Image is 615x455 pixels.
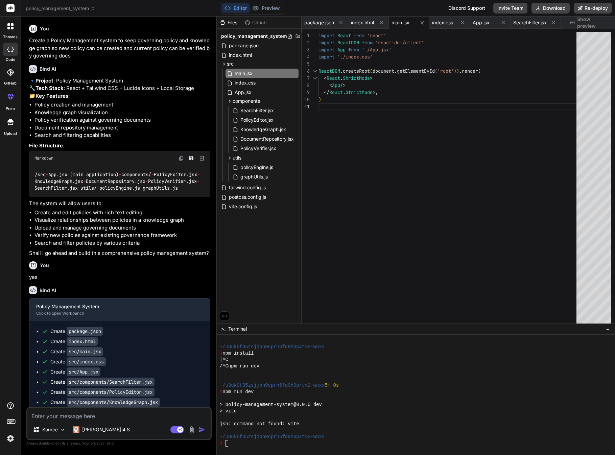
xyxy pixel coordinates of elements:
[493,3,527,14] button: Invite Team
[606,326,610,332] span: −
[370,68,373,74] span: (
[234,79,256,87] span: index.css
[40,66,56,72] h6: Bind AI
[29,249,210,257] p: Shall I go ahead and build this comprehensive policy management system?
[34,131,210,139] li: Search and filtering capabilities
[367,32,386,39] span: 'react'
[564,19,597,26] span: PolicyEditor.jsx
[373,89,378,95] span: >,
[444,3,489,14] div: Discord Support
[227,61,234,67] span: src
[78,185,80,191] span: -
[40,262,49,269] h6: You
[50,368,100,375] div: Create
[318,54,335,60] span: import
[302,53,310,61] div: 4
[373,68,394,74] span: document
[302,32,310,39] div: 1
[456,68,459,74] span: )
[220,434,325,440] span: ~/u3uk0f35zsjjbn9cprh6fq9h0p4tm2-wnxx
[29,298,199,321] button: Policy Management SystemClick to open Workbench
[240,116,274,124] span: PolicyEditor.jsx
[233,98,260,104] span: components
[29,273,210,281] p: yes
[29,77,210,100] p: 🔹 : Policy Management System 🔧 : React + Tailwind CSS + Lucide Icons + Local Storage 📁 :
[4,131,17,137] label: Upload
[67,398,160,407] code: src/components/KnowledgeGraph.jsx
[302,68,310,75] div: 6
[221,33,287,40] span: policy_management_system
[370,75,373,81] span: >
[340,82,346,88] span: />
[119,171,121,177] span: -
[302,39,310,46] div: 2
[329,82,332,88] span: <
[346,89,373,95] span: StrictMode
[242,19,270,26] div: Github
[34,171,200,192] code: /src App.jsx (main application) components/ PolicyEditor.jsx KnowledgeGraph.jsx DocumentRepositor...
[240,163,274,171] span: policyEngine.js
[318,47,335,53] span: import
[228,184,266,192] span: tailwind.config.js
[67,388,155,397] code: src/components/PolicyEditor.jsx
[60,427,66,433] img: Pick Models
[362,40,373,46] span: from
[240,173,268,181] span: graphUtils.js
[318,32,335,39] span: import
[82,426,133,433] p: [PERSON_NAME] 4 S..
[325,382,339,389] span: 5m 0s
[5,433,16,444] img: settings
[34,224,210,232] li: Upload and manage governing documents
[220,408,237,414] span: > vite
[302,103,310,110] div: 11
[304,19,334,26] span: package.json
[140,185,143,191] span: -
[327,75,340,81] span: React
[83,178,86,184] span: -
[337,54,373,60] span: './index.css'
[318,68,340,74] span: ReactDOM
[91,441,103,445] span: privacy
[50,379,155,385] div: Create
[478,68,481,74] span: (
[36,85,64,91] strong: Tech Stack
[6,106,15,112] label: prem
[3,34,18,40] label: threads
[34,239,210,247] li: Search and filter policies by various criteria
[67,327,103,336] code: package.json
[217,19,242,26] div: Files
[34,209,210,217] li: Create and edit policies with rich text editing
[250,3,283,13] button: Preview
[34,232,210,239] li: Verify new policies against existing governance framework
[343,75,370,81] span: StrictMode
[67,378,155,386] code: src/components/SearchFilter.jsx
[351,19,374,26] span: index.html
[228,51,253,59] span: index.html
[228,202,258,211] span: vite.config.js
[220,382,325,389] span: ~/u3uk0f35zsjjbn9cprh6fq9h0p4tm2-wnxx
[240,135,294,143] span: DocumentRepository.jsx
[26,440,212,447] p: Always double-check its answers. Your in Bind
[397,68,435,74] span: getElementById
[222,389,254,395] span: npm run dev
[199,155,205,161] img: Open in Browser
[29,142,210,150] p: :
[187,153,196,163] button: Save file
[240,144,277,152] span: PolicyVerifier.jsx
[73,426,79,433] img: Claude 4 Sonnet
[220,440,222,447] span: ❯
[179,155,184,161] img: copy
[50,338,98,345] div: Create
[324,89,329,95] span: </
[337,40,359,46] span: ReactDOM
[348,47,359,53] span: from
[198,426,205,433] img: icon
[332,82,340,88] span: App
[221,3,250,13] button: Editor
[310,68,319,75] div: Click to collapse the range.
[574,3,612,14] button: Re-deploy
[197,171,200,177] span: -
[459,68,462,74] span: .
[394,68,397,74] span: .
[392,19,409,26] span: main.jsx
